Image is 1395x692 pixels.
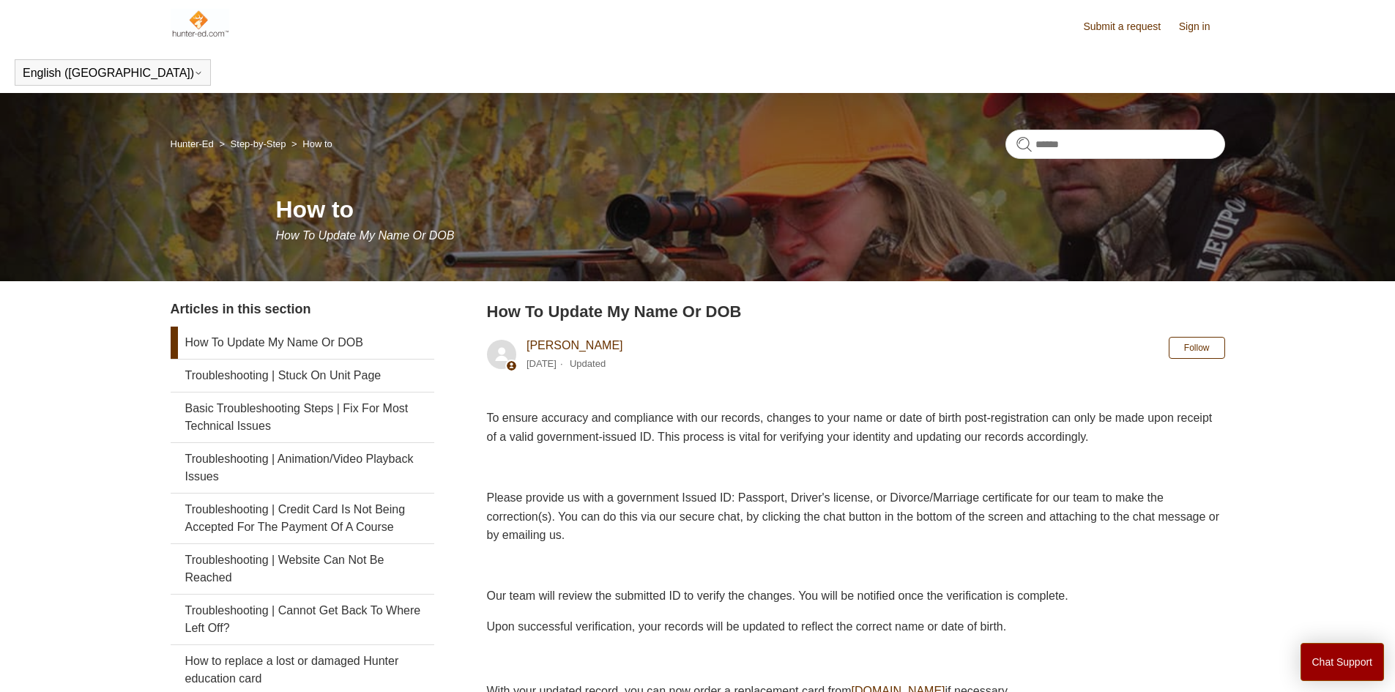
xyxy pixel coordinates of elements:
a: Hunter-Ed [171,138,214,149]
li: Hunter-Ed [171,138,217,149]
time: 04/08/2025, 13:08 [527,358,557,369]
a: Troubleshooting | Cannot Get Back To Where Left Off? [171,595,434,644]
h1: How to [276,192,1225,227]
li: How to [289,138,332,149]
input: Search [1005,130,1225,159]
p: To ensure accuracy and compliance with our records, changes to your name or date of birth post-re... [487,409,1225,446]
span: Our team will review the submitted ID to verify the changes. You will be notified once the verifi... [487,589,1068,602]
a: Step-by-Step [231,138,286,149]
li: Step-by-Step [216,138,289,149]
button: Follow Article [1169,337,1225,359]
a: Troubleshooting | Credit Card Is Not Being Accepted For The Payment Of A Course [171,494,434,543]
a: Basic Troubleshooting Steps | Fix For Most Technical Issues [171,392,434,442]
p: Upon successful verification, your records will be updated to reflect the correct name or date of... [487,617,1225,636]
li: Updated [570,358,606,369]
span: How To Update My Name Or DOB [276,229,455,242]
a: How to [302,138,332,149]
a: Troubleshooting | Website Can Not Be Reached [171,544,434,594]
a: Submit a request [1083,19,1175,34]
a: Troubleshooting | Stuck On Unit Page [171,360,434,392]
a: Sign in [1179,19,1225,34]
button: Chat Support [1301,643,1385,681]
a: How To Update My Name Or DOB [171,327,434,359]
span: Articles in this section [171,302,311,316]
a: Troubleshooting | Animation/Video Playback Issues [171,443,434,493]
h2: How To Update My Name Or DOB [487,300,1225,324]
button: English ([GEOGRAPHIC_DATA]) [23,67,203,80]
img: Hunter-Ed Help Center home page [171,9,230,38]
span: Please provide us with a government Issued ID: Passport, Driver's license, or Divorce/Marriage ce... [487,491,1220,541]
a: [PERSON_NAME] [527,339,623,351]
